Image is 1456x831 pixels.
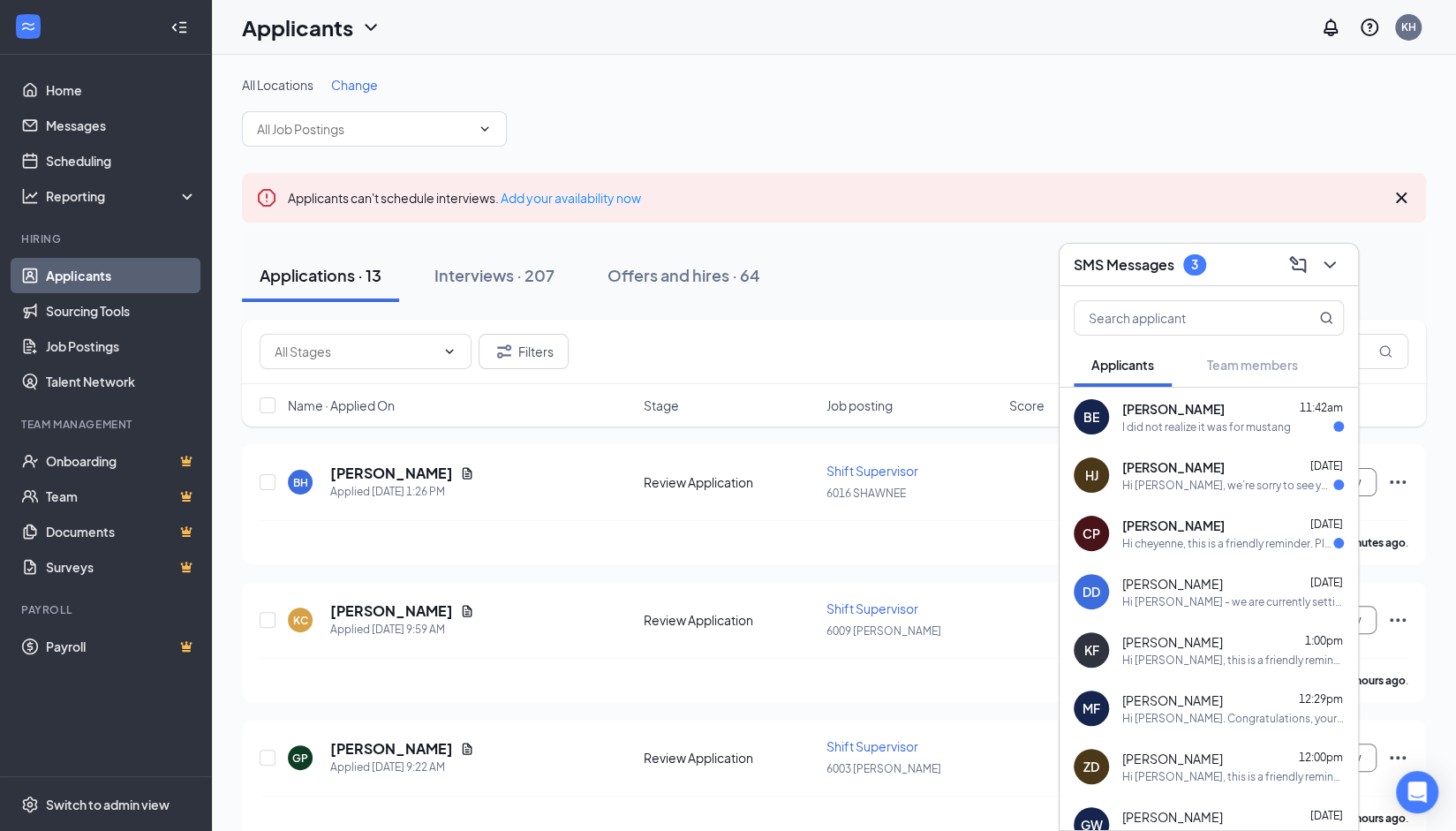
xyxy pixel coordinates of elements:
[242,12,353,42] h1: Applicants
[46,443,197,479] a: OnboardingCrown
[330,601,453,621] h5: [PERSON_NAME]
[1378,344,1392,359] svg: MagnifyingGlass
[170,19,188,36] svg: Collapse
[826,601,918,616] span: Shift Supervisor
[1084,641,1099,659] div: KF
[1122,750,1223,767] span: [PERSON_NAME]
[1122,517,1225,534] span: [PERSON_NAME]
[21,417,193,432] div: Team Management
[1083,408,1099,426] div: BE
[434,264,554,286] div: Interviews · 207
[460,604,474,618] svg: Document
[442,344,456,359] svg: ChevronDown
[46,479,197,514] a: TeamCrown
[826,463,918,479] span: Shift Supervisor
[826,738,918,754] span: Shift Supervisor
[46,258,197,293] a: Applicants
[460,742,474,756] svg: Document
[1122,575,1223,593] span: [PERSON_NAME]
[21,231,193,246] div: Hiring
[360,17,381,38] svg: ChevronDown
[21,602,193,617] div: Payroll
[1329,536,1406,549] b: 29 minutes ago
[292,751,308,766] div: GP
[330,621,474,638] div: Applied [DATE] 9:59 AM
[1320,17,1341,38] svg: Notifications
[46,329,197,364] a: Job Postings
[331,77,378,93] span: Change
[1191,257,1198,272] div: 3
[330,483,474,501] div: Applied [DATE] 1:26 PM
[494,341,515,362] svg: Filter
[46,364,197,399] a: Talent Network
[826,487,906,500] span: 6016 SHAWNEE
[242,77,313,93] span: All Locations
[1347,812,1406,825] b: 5 hours ago
[1085,466,1098,484] div: HJ
[288,397,395,414] span: Name · Applied On
[46,187,198,205] div: Reporting
[1122,653,1344,668] div: Hi [PERSON_NAME], this is a friendly reminder. Your meeting with [PERSON_NAME]'s Frozen Custard &...
[1305,634,1343,647] span: 1:00pm
[1122,419,1291,434] div: I did not realize it was for mustang
[1083,583,1100,601] div: DD
[1207,357,1298,373] span: Team members
[1310,809,1343,822] span: [DATE]
[21,187,39,205] svg: Analysis
[293,475,308,490] div: BH
[1387,472,1408,493] svg: Ellipses
[19,18,37,35] svg: WorkstreamLogo
[256,187,277,208] svg: Error
[1083,525,1100,542] div: CP
[1401,19,1416,34] div: KH
[330,464,453,483] h5: [PERSON_NAME]
[1284,251,1312,279] button: ComposeMessage
[1319,254,1340,276] svg: ChevronDown
[1391,187,1412,208] svg: Cross
[644,397,679,414] span: Stage
[1122,594,1344,609] div: Hi [PERSON_NAME] - we are currently setting up interviews and would love to meet with you. Please...
[1359,17,1380,38] svg: QuestionInfo
[257,119,471,139] input: All Job Postings
[260,264,381,286] div: Applications · 13
[1083,699,1100,717] div: MF
[1122,711,1344,726] div: Hi [PERSON_NAME]. Congratulations, your meeting with [PERSON_NAME]'s Frozen Custard & Steakburger...
[46,72,197,108] a: Home
[1122,808,1223,826] span: [PERSON_NAME]
[1316,251,1344,279] button: ChevronDown
[46,549,197,585] a: SurveysCrown
[1122,691,1223,709] span: [PERSON_NAME]
[644,611,816,629] div: Review Application
[1299,692,1343,706] span: 12:29pm
[21,796,39,813] svg: Settings
[1310,576,1343,589] span: [DATE]
[1122,478,1333,493] div: Hi [PERSON_NAME], we’re sorry to see you go! Your meeting with [PERSON_NAME]'s Frozen Custard & S...
[607,264,760,286] div: Offers and hires · 64
[1387,747,1408,768] svg: Ellipses
[826,624,941,638] span: 6009 [PERSON_NAME]
[330,739,453,759] h5: [PERSON_NAME]
[826,762,941,775] span: 6003 [PERSON_NAME]
[460,466,474,480] svg: Document
[478,122,492,136] svg: ChevronDown
[46,143,197,178] a: Scheduling
[1083,758,1099,775] div: ZD
[46,293,197,329] a: Sourcing Tools
[1347,674,1406,687] b: 4 hours ago
[1122,458,1225,476] span: [PERSON_NAME]
[1122,769,1344,784] div: Hi [PERSON_NAME], this is a friendly reminder. Your meeting with [PERSON_NAME]'s Frozen Custard &...
[1319,311,1333,325] svg: MagnifyingGlass
[293,613,308,628] div: KC
[330,759,474,776] div: Applied [DATE] 9:22 AM
[1310,517,1343,531] span: [DATE]
[1310,459,1343,472] span: [DATE]
[1396,771,1438,813] div: Open Intercom Messenger
[275,342,435,361] input: All Stages
[644,749,816,767] div: Review Application
[1074,255,1174,275] h3: SMS Messages
[46,629,197,664] a: PayrollCrown
[288,190,641,206] span: Applicants can't schedule interviews.
[1075,301,1284,335] input: Search applicant
[479,334,569,369] button: Filter Filters
[46,514,197,549] a: DocumentsCrown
